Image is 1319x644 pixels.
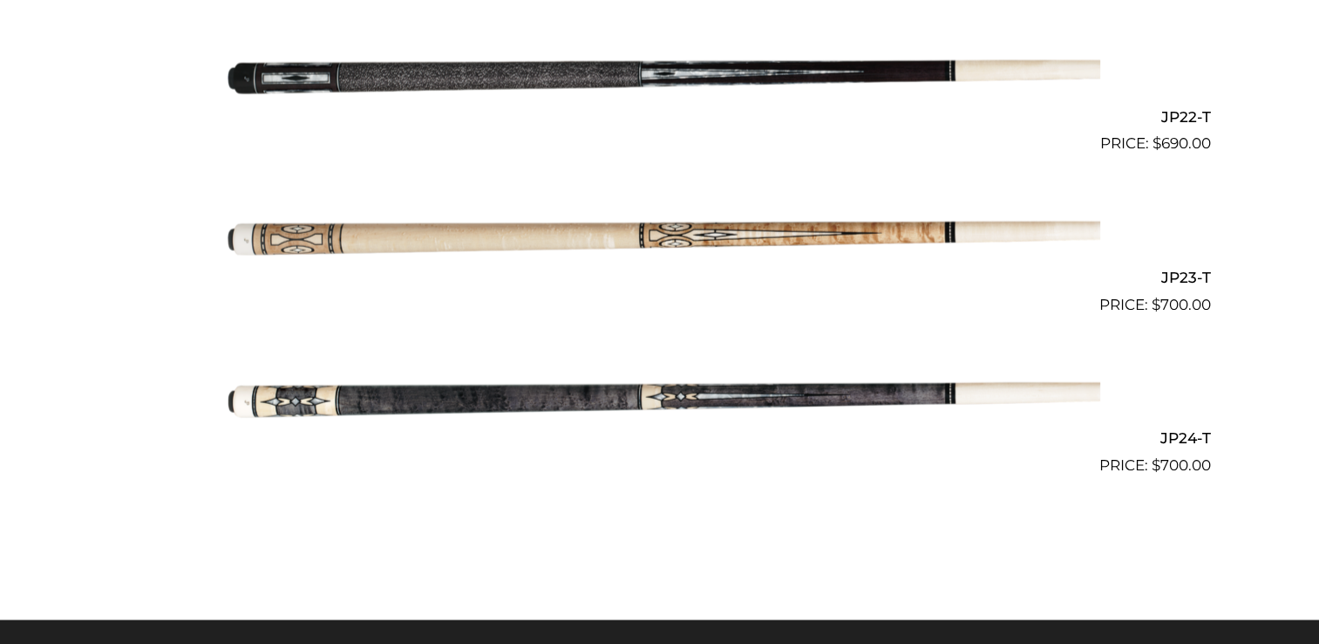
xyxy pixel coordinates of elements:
h2: JP23-T [109,261,1211,293]
span: $ [1152,296,1160,313]
bdi: 700.00 [1152,296,1211,313]
img: JP24-T [220,324,1100,470]
h2: JP22-T [109,100,1211,133]
a: JP23-T $700.00 [109,162,1211,316]
span: $ [1152,456,1160,474]
img: JP23-T [220,162,1100,309]
img: JP22-T [220,2,1100,148]
bdi: 700.00 [1152,456,1211,474]
a: JP24-T $700.00 [109,324,1211,477]
bdi: 690.00 [1152,134,1211,152]
h2: JP24-T [109,422,1211,455]
a: JP22-T $690.00 [109,2,1211,155]
span: $ [1152,134,1161,152]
